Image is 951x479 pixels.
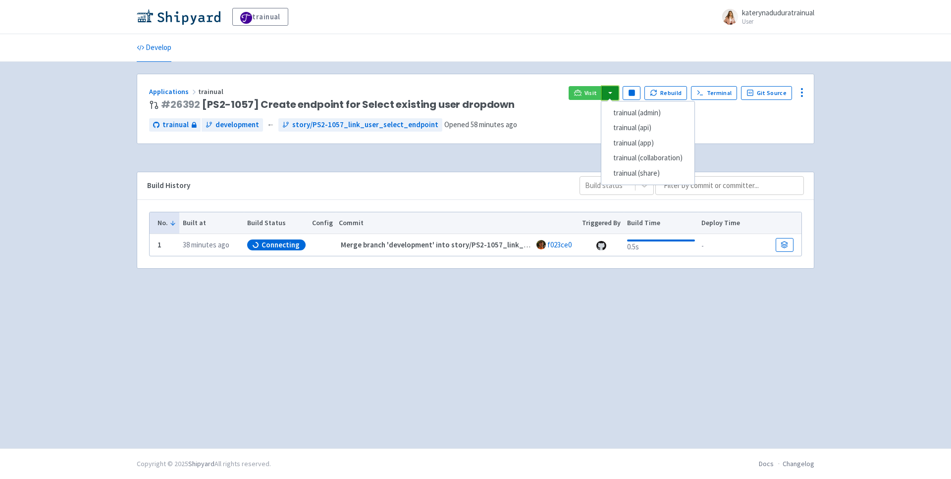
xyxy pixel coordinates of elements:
b: 1 [158,240,161,249]
a: trainual [149,118,201,132]
input: Filter by commit or committer... [655,176,804,195]
a: #26392 [161,97,200,111]
th: Triggered By [579,212,624,234]
a: Visit [569,86,602,100]
a: Git Source [741,86,792,100]
th: Built at [179,212,244,234]
a: development [202,118,263,132]
button: No. [158,218,176,228]
a: Develop [137,34,171,62]
span: Connecting [262,240,300,250]
a: katerynaduduratrainual User [716,9,814,25]
th: Config [309,212,336,234]
div: - [701,239,769,252]
a: trainual (share) [601,166,694,181]
span: Opened [444,120,517,129]
a: trainual [232,8,288,26]
a: Build Details [776,238,793,252]
small: User [742,18,814,25]
button: Pause [623,86,640,100]
span: [PS2-1057] Create endpoint for Select existing user dropdown [161,99,515,110]
a: f023ce0 [547,240,572,249]
a: story/PS2-1057_link_user_select_endpoint [278,118,442,132]
span: Visit [584,89,597,97]
span: trainual [162,119,189,131]
a: Changelog [783,459,814,468]
time: 58 minutes ago [471,120,517,129]
span: story/PS2-1057_link_user_select_endpoint [292,119,438,131]
th: Commit [336,212,579,234]
span: trainual [198,87,225,96]
a: Terminal [691,86,737,100]
a: Shipyard [188,459,214,468]
span: development [215,119,259,131]
th: Build Status [244,212,309,234]
a: trainual (api) [601,120,694,136]
img: Shipyard logo [137,9,220,25]
time: 38 minutes ago [183,240,229,249]
span: ← [267,119,274,131]
a: trainual (admin) [601,105,694,121]
th: Deploy Time [698,212,772,234]
strong: Merge branch 'development' into story/PS2-1057_link_user_select_endpoint [341,240,597,249]
a: trainual (collaboration) [601,150,694,166]
a: Applications [149,87,198,96]
span: katerynaduduratrainual [742,8,814,17]
button: Rebuild [644,86,687,100]
div: 0.5s [627,238,695,253]
a: trainual (app) [601,136,694,151]
th: Build Time [624,212,698,234]
a: Docs [759,459,774,468]
div: Build History [147,180,564,192]
div: Copyright © 2025 All rights reserved. [137,459,271,469]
